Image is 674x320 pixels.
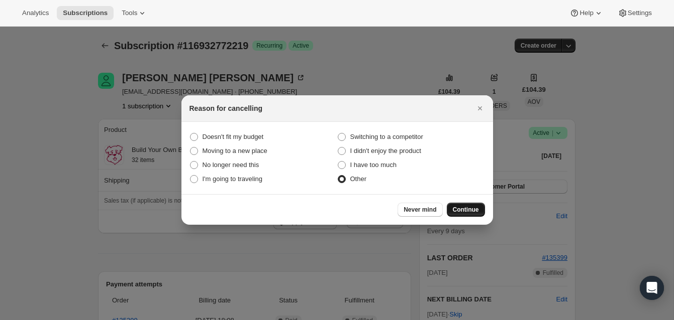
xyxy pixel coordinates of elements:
button: Close [473,101,487,115]
button: Analytics [16,6,55,20]
span: Never mind [404,206,436,214]
button: Continue [447,203,485,217]
span: Settings [628,9,652,17]
span: No longer need this [203,161,259,169]
span: Help [580,9,593,17]
span: Analytics [22,9,49,17]
span: Subscriptions [63,9,108,17]
button: Settings [612,6,658,20]
h2: Reason for cancelling [189,103,262,113]
div: Open Intercom Messenger [640,276,664,300]
span: Continue [453,206,479,214]
button: Help [563,6,609,20]
span: I have too much [350,161,397,169]
span: Tools [122,9,137,17]
span: I didn't enjoy the product [350,147,421,154]
button: Subscriptions [57,6,114,20]
button: Tools [116,6,153,20]
span: Other [350,175,367,183]
span: Switching to a competitor [350,133,423,140]
button: Never mind [398,203,442,217]
span: I'm going to traveling [203,175,263,183]
span: Doesn't fit my budget [203,133,264,140]
span: Moving to a new place [203,147,267,154]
